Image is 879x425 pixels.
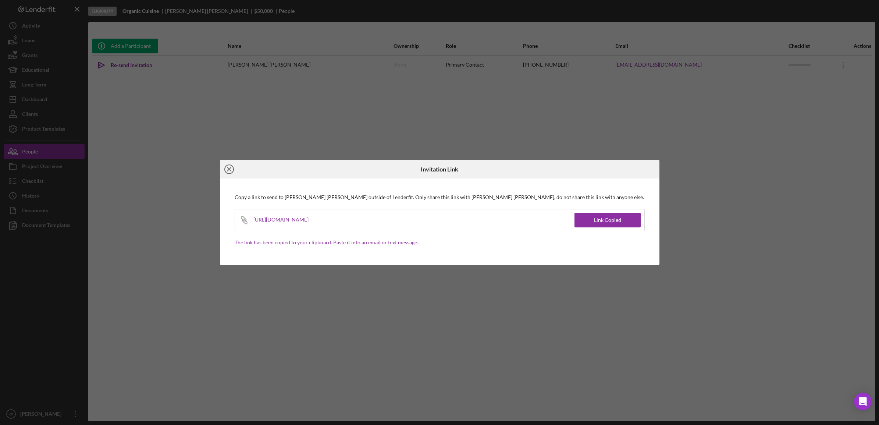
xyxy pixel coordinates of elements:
[235,238,645,247] p: The link has been copied to your clipboard. Paste it into an email or text message.
[854,393,872,410] div: Open Intercom Messenger
[574,213,641,227] button: Link Copied
[253,209,318,231] div: [URL][DOMAIN_NAME]
[421,166,458,173] h6: Invitation Link
[235,193,645,201] p: Copy a link to send to [PERSON_NAME] [PERSON_NAME] outside of Lenderfit. Only share this link wit...
[594,213,621,227] div: Link Copied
